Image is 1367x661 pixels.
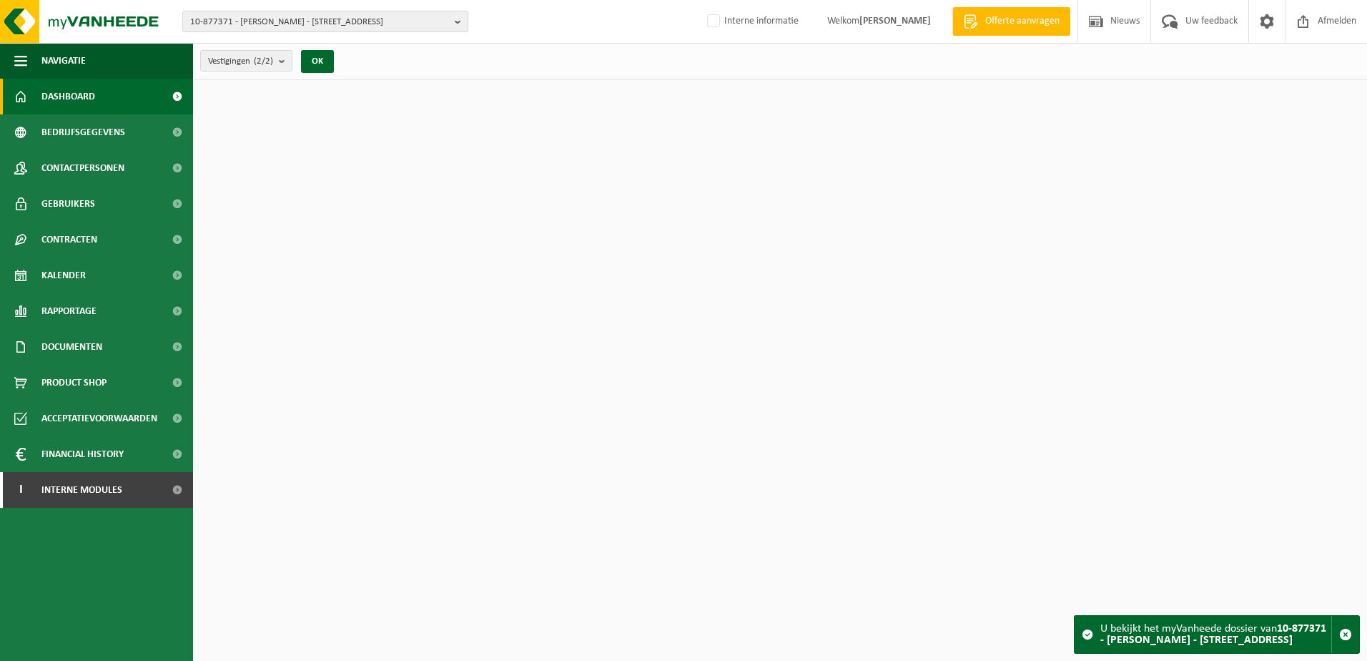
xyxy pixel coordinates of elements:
span: Financial History [41,436,124,472]
span: I [14,472,27,508]
button: 10-877371 - [PERSON_NAME] - [STREET_ADDRESS] [182,11,468,32]
span: Vestigingen [208,51,273,72]
span: Kalender [41,258,86,293]
span: Contactpersonen [41,150,124,186]
a: Offerte aanvragen [952,7,1070,36]
span: Product Shop [41,365,107,401]
strong: 10-877371 - [PERSON_NAME] - [STREET_ADDRESS] [1100,623,1326,646]
label: Interne informatie [704,11,799,32]
button: Vestigingen(2/2) [200,50,292,72]
strong: [PERSON_NAME] [859,16,931,26]
span: Gebruikers [41,186,95,222]
span: Rapportage [41,293,97,329]
span: Contracten [41,222,97,258]
span: Offerte aanvragen [982,14,1063,29]
span: Navigatie [41,43,86,79]
span: Bedrijfsgegevens [41,114,125,150]
count: (2/2) [254,57,273,66]
span: Interne modules [41,472,122,508]
font: Welkom [827,16,931,26]
span: Documenten [41,329,102,365]
button: OK [301,50,334,73]
span: Dashboard [41,79,95,114]
span: Acceptatievoorwaarden [41,401,157,436]
div: U bekijkt het myVanheede dossier van [1100,616,1331,653]
span: 10-877371 - [PERSON_NAME] - [STREET_ADDRESS] [190,11,449,33]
